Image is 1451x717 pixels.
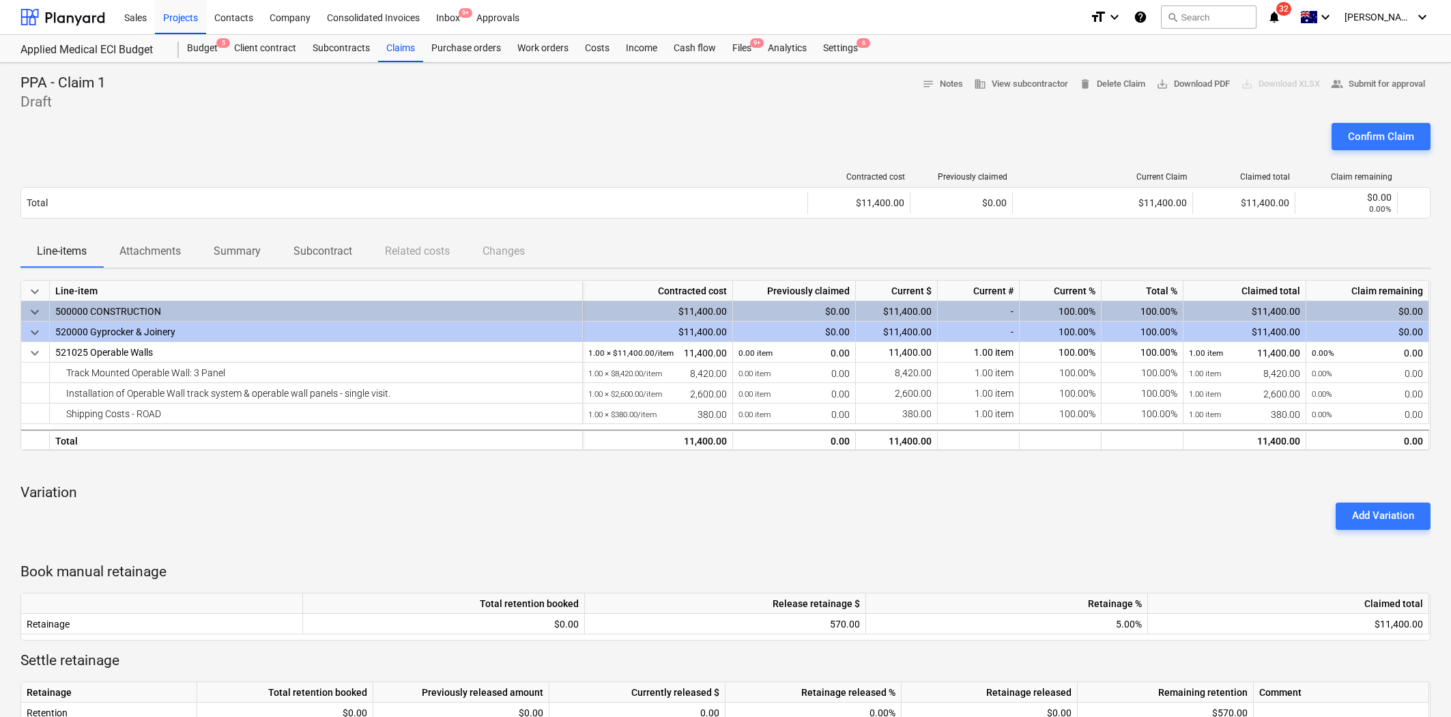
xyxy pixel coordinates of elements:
[577,35,618,62] a: Costs
[216,38,230,48] span: 5
[1183,281,1306,301] div: Claimed total
[1018,172,1188,182] div: Current Claim
[1312,348,1334,358] small: 0.00%
[1198,172,1290,182] div: Claimed total
[857,38,870,48] span: 6
[1348,128,1414,145] div: Confirm Claim
[1183,301,1306,322] div: $11,400.00
[1020,322,1102,342] div: 100.00%
[588,383,727,404] div: 2,600.00
[738,383,850,404] div: 0.00
[1079,78,1091,90] span: delete
[738,363,850,384] div: 0.00
[1312,363,1423,384] div: 0.00
[423,35,509,62] a: Purchase orders
[856,322,938,342] div: $11,400.00
[20,563,1431,582] p: Book manual retainage
[585,593,866,614] div: Release retainage $
[1020,281,1102,301] div: Current %
[1312,404,1423,425] div: 0.00
[1312,369,1332,378] small: 0.00%
[1151,74,1235,95] button: Download PDF
[50,430,583,450] div: Total
[725,682,902,703] div: Retainage released %
[27,304,43,320] span: keyboard_arrow_down
[665,35,724,62] a: Cash flow
[20,93,106,112] p: Draft
[814,172,905,182] div: Contracted cost
[974,78,986,90] span: business
[1336,503,1431,530] button: Add Variation
[807,192,910,214] div: $11,400.00
[55,383,577,404] div: Installation of Operable Wall track system & operable wall panels - single visit.
[1332,123,1431,150] button: Confirm Claim
[303,593,585,614] div: Total retention booked
[760,35,815,62] div: Analytics
[588,348,674,358] small: 1.00 × $11,400.00 / item
[1312,431,1423,451] div: 0.00
[866,593,1148,614] div: Retainage %
[303,614,585,634] div: $0.00
[1020,301,1102,322] div: 100.00%
[1267,9,1281,25] i: notifications
[1306,301,1429,322] div: $0.00
[55,363,577,383] div: Track Mounted Operable Wall: 3 Panel
[974,76,1068,92] span: View subcontractor
[1189,348,1223,358] small: 1.00 item
[459,8,472,18] span: 9+
[20,43,162,57] div: Applied Medical ECI Budget
[226,35,304,62] div: Client contract
[618,35,665,62] div: Income
[1312,383,1423,404] div: 0.00
[583,301,733,322] div: $11,400.00
[733,301,856,322] div: $0.00
[37,243,87,259] p: Line-items
[1312,342,1423,363] div: 0.00
[1369,204,1392,214] small: 0.00%
[20,74,106,93] p: PPA - Claim 1
[938,322,1020,342] div: -
[856,281,938,301] div: Current $
[1189,383,1300,404] div: 2,600.00
[724,35,760,62] div: Files
[1312,410,1332,419] small: 0.00%
[588,363,727,384] div: 8,420.00
[583,322,733,342] div: $11,400.00
[588,342,727,363] div: 11,400.00
[1102,383,1183,404] div: 100.00%
[910,192,1012,214] div: $0.00
[1189,389,1221,399] small: 1.00 item
[1020,404,1102,424] div: 100.00%
[917,74,968,95] button: Notes
[588,431,727,451] div: 11,400.00
[938,363,1020,383] div: 1.00 item
[738,404,850,425] div: 0.00
[1102,404,1183,424] div: 100.00%
[293,243,352,259] p: Subcontract
[1020,342,1102,363] div: 100.00%
[304,35,378,62] div: Subcontracts
[197,682,373,703] div: Total retention booked
[590,614,860,634] div: 570.00
[1254,682,1429,703] div: Comment
[968,74,1074,95] button: View subcontractor
[922,78,934,90] span: notes
[378,35,423,62] a: Claims
[738,389,771,399] small: 0.00 item
[1192,192,1295,214] div: $11,400.00
[1102,301,1183,322] div: 100.00%
[1276,2,1291,16] span: 32
[1352,507,1414,525] div: Add Variation
[1102,342,1183,363] div: 100.00%
[1079,76,1145,92] span: Delete Claim
[55,301,577,322] div: 500000 CONSTRUCTION
[27,196,48,210] p: Total
[179,35,226,62] a: Budget5
[733,322,856,342] div: $0.00
[1306,322,1429,342] div: $0.00
[1189,363,1300,384] div: 8,420.00
[938,342,1020,363] div: 1.00 item
[1189,342,1300,363] div: 11,400.00
[549,682,725,703] div: Currently released $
